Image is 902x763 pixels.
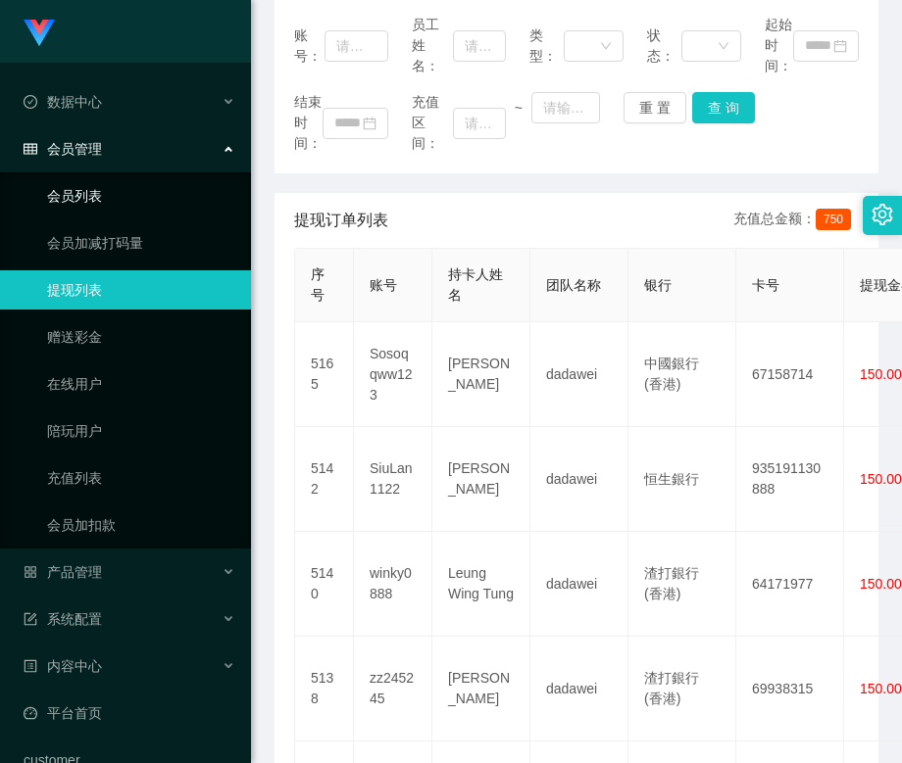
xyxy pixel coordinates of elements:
i: 图标: profile [24,659,37,673]
span: 序号 [311,266,325,303]
td: 中國銀行 (香港) [628,322,736,427]
span: 数据中心 [24,94,102,110]
td: 渣打銀行 (香港) [628,637,736,741]
a: 会员列表 [47,176,235,215]
input: 请输入 [453,30,506,62]
button: 重 置 [624,92,686,123]
i: 图标: calendar [363,117,376,130]
i: 图标: table [24,142,37,156]
a: 充值列表 [47,458,235,498]
img: logo.9652507e.png [24,20,55,47]
span: 150.00 [860,366,902,382]
td: dadawei [530,532,628,637]
a: 图标: dashboard平台首页 [24,693,235,733]
i: 图标: calendar [833,39,847,53]
span: 类型： [529,25,564,67]
td: 69938315 [736,637,844,741]
td: 5138 [295,637,354,741]
td: 渣打銀行 (香港) [628,532,736,637]
button: 查 询 [692,92,755,123]
input: 请输入 [325,30,388,62]
span: 充值区间： [412,92,453,154]
span: 150.00 [860,471,902,487]
a: 提现列表 [47,270,235,310]
span: 持卡人姓名 [448,266,503,303]
td: [PERSON_NAME] [432,637,530,741]
td: SiuLan1122 [354,427,432,532]
span: 产品管理 [24,564,102,580]
i: 图标: appstore-o [24,565,37,579]
td: zz245245 [354,637,432,741]
span: 账号 [370,277,397,293]
td: [PERSON_NAME] [432,322,530,427]
i: 图标: form [24,612,37,626]
td: 67158714 [736,322,844,427]
span: 150.00 [860,681,902,696]
span: 提现订单列表 [294,209,388,232]
span: 内容中心 [24,658,102,674]
td: dadawei [530,637,628,741]
span: 状态： [647,25,681,67]
a: 赠送彩金 [47,317,235,357]
td: Leung Wing Tung [432,532,530,637]
span: 账号： [294,25,325,67]
td: 64171977 [736,532,844,637]
span: 卡号 [752,277,779,293]
span: 起始时间： [765,15,793,76]
span: 员工姓名： [412,15,453,76]
i: 图标: down [718,40,729,54]
td: 恒生銀行 [628,427,736,532]
i: 图标: down [600,40,612,54]
a: 会员加扣款 [47,505,235,545]
div: 充值总金额： [733,209,859,232]
td: dadawei [530,427,628,532]
a: 在线用户 [47,364,235,404]
input: 请输入最大值为 [531,92,600,123]
span: 750 [816,209,851,230]
span: 结束时间： [294,92,323,154]
input: 请输入最小值为 [453,108,506,139]
span: 团队名称 [546,277,601,293]
td: 5165 [295,322,354,427]
span: 系统配置 [24,611,102,627]
span: ~ [506,98,531,119]
td: winky0888 [354,532,432,637]
i: 图标: check-circle-o [24,95,37,109]
span: 会员管理 [24,141,102,157]
a: 陪玩用户 [47,411,235,451]
td: dadawei [530,322,628,427]
span: 银行 [644,277,672,293]
a: 会员加减打码量 [47,223,235,262]
td: 5140 [295,532,354,637]
td: Sosoqqww123 [354,322,432,427]
td: 5142 [295,427,354,532]
td: 935191130888 [736,427,844,532]
td: [PERSON_NAME] [432,427,530,532]
i: 图标: setting [872,204,893,225]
